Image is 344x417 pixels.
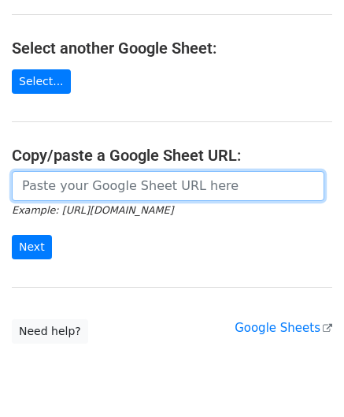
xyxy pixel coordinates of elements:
[12,171,324,201] input: Paste your Google Sheet URL here
[12,146,332,165] h4: Copy/paste a Google Sheet URL:
[12,235,52,259] input: Next
[12,204,173,216] small: Example: [URL][DOMAIN_NAME]
[12,69,71,94] a: Select...
[235,321,332,335] a: Google Sheets
[12,39,332,58] h4: Select another Google Sheet:
[12,319,88,344] a: Need help?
